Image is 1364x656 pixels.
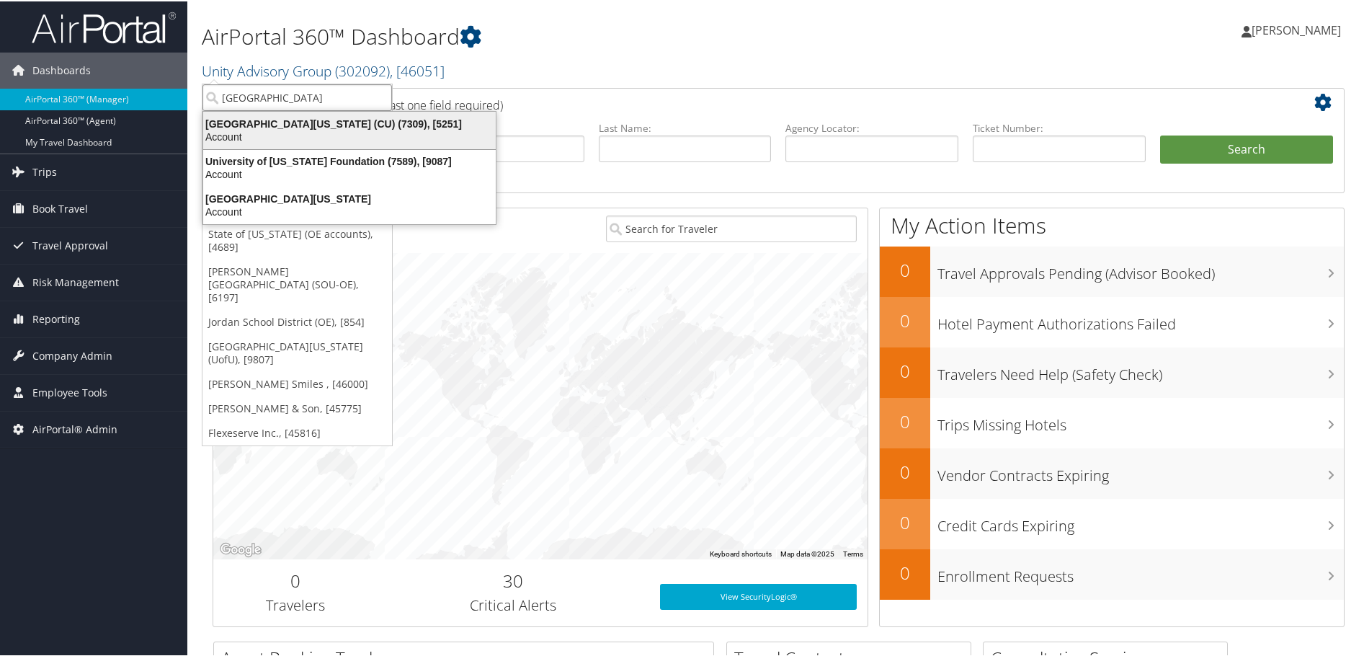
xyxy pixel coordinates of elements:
[32,410,117,446] span: AirPortal® Admin
[880,296,1344,346] a: 0Hotel Payment Authorizations Failed
[880,257,930,281] h2: 0
[217,539,264,558] a: Open this area in Google Maps (opens a new window)
[224,594,366,614] h3: Travelers
[880,408,930,433] h2: 0
[880,396,1344,447] a: 0Trips Missing Hotels
[937,507,1344,535] h3: Credit Cards Expiring
[335,60,390,79] span: ( 302092 )
[202,395,392,420] a: [PERSON_NAME] & Son, [45775]
[32,373,107,409] span: Employee Tools
[202,20,971,50] h1: AirPortal 360™ Dashboard
[880,509,930,533] h2: 0
[202,309,392,333] a: Jordan School District (OE), [854]
[195,116,504,129] div: [GEOGRAPHIC_DATA][US_STATE] (CU) (7309), [5251]
[880,245,1344,296] a: 0Travel Approvals Pending (Advisor Booked)
[880,358,930,382] h2: 0
[937,407,1344,434] h3: Trips Missing Hotels
[1242,7,1355,50] a: [PERSON_NAME]
[606,214,857,241] input: Search for Traveler
[202,333,392,371] a: [GEOGRAPHIC_DATA][US_STATE] (UofU), [9807]
[1252,21,1341,37] span: [PERSON_NAME]
[973,120,1146,134] label: Ticket Number:
[937,356,1344,384] h3: Travelers Need Help (Safety Check)
[202,221,392,258] a: State of [US_STATE] (OE accounts), [4689]
[32,337,112,373] span: Company Admin
[710,548,772,558] button: Keyboard shortcuts
[32,300,80,336] span: Reporting
[365,96,503,112] span: (at least one field required)
[202,83,392,110] input: Search Accounts
[880,307,930,332] h2: 0
[660,582,857,608] a: View SecurityLogic®
[32,226,108,262] span: Travel Approval
[202,420,392,444] a: Flexeserve Inc., [45816]
[785,120,958,134] label: Agency Locator:
[224,567,366,592] h2: 0
[195,167,504,179] div: Account
[202,371,392,395] a: [PERSON_NAME] Smiles , [46000]
[32,263,119,299] span: Risk Management
[195,191,504,204] div: [GEOGRAPHIC_DATA][US_STATE]
[388,567,638,592] h2: 30
[195,154,504,167] div: University of [US_STATE] Foundation (7589), [9087]
[880,209,1344,239] h1: My Action Items
[599,120,772,134] label: Last Name:
[411,120,584,134] label: First Name:
[880,346,1344,396] a: 0Travelers Need Help (Safety Check)
[843,549,863,557] a: Terms (opens in new tab)
[390,60,445,79] span: , [ 46051 ]
[224,89,1239,114] h2: Airtinerary Lookup
[32,51,91,87] span: Dashboards
[32,190,88,226] span: Book Travel
[880,548,1344,598] a: 0Enrollment Requests
[195,129,504,142] div: Account
[937,558,1344,585] h3: Enrollment Requests
[202,60,445,79] a: Unity Advisory Group
[937,457,1344,484] h3: Vendor Contracts Expiring
[217,539,264,558] img: Google
[1160,134,1333,163] button: Search
[880,559,930,584] h2: 0
[388,594,638,614] h3: Critical Alerts
[880,497,1344,548] a: 0Credit Cards Expiring
[202,258,392,309] a: [PERSON_NAME][GEOGRAPHIC_DATA] (SOU-OE), [6197]
[32,153,57,189] span: Trips
[937,306,1344,333] h3: Hotel Payment Authorizations Failed
[32,9,176,43] img: airportal-logo.png
[937,255,1344,283] h3: Travel Approvals Pending (Advisor Booked)
[195,204,504,217] div: Account
[780,549,834,557] span: Map data ©2025
[880,447,1344,497] a: 0Vendor Contracts Expiring
[880,458,930,483] h2: 0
